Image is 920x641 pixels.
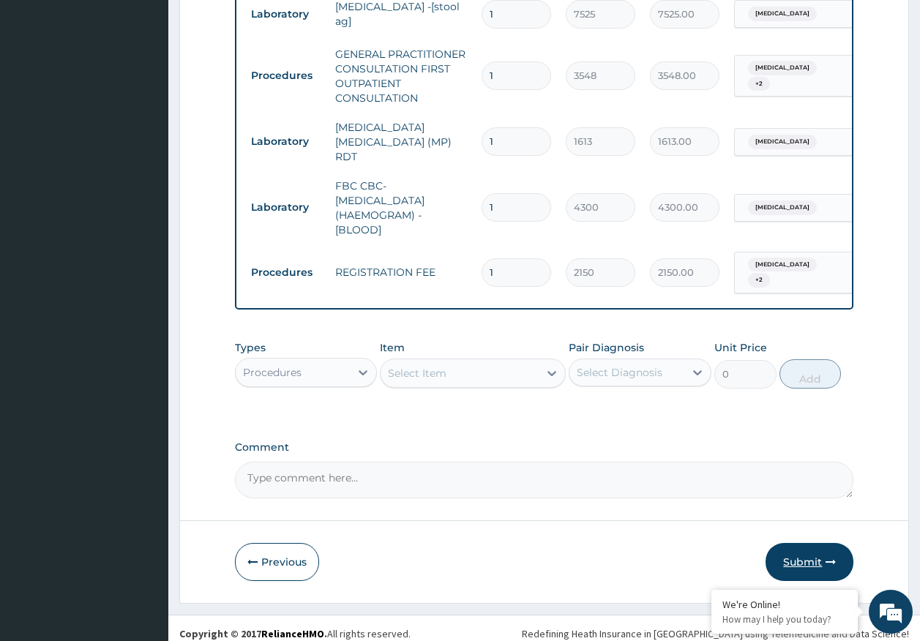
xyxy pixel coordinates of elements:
[328,258,474,287] td: REGISTRATION FEE
[748,273,770,288] span: + 2
[179,627,327,640] strong: Copyright © 2017 .
[244,128,328,155] td: Laboratory
[380,340,405,355] label: Item
[722,613,847,626] p: How may I help you today?
[328,113,474,171] td: [MEDICAL_DATA] [MEDICAL_DATA] (MP) RDT
[244,194,328,221] td: Laboratory
[748,61,817,75] span: [MEDICAL_DATA]
[244,259,328,286] td: Procedures
[85,184,202,332] span: We're online!
[748,258,817,272] span: [MEDICAL_DATA]
[244,62,328,89] td: Procedures
[388,366,446,381] div: Select Item
[76,82,246,101] div: Chat with us now
[569,340,644,355] label: Pair Diagnosis
[328,171,474,244] td: FBC CBC-[MEDICAL_DATA] (HAEMOGRAM) - [BLOOD]
[522,626,909,641] div: Redefining Heath Insurance in [GEOGRAPHIC_DATA] using Telemedicine and Data Science!
[235,441,854,454] label: Comment
[748,200,817,215] span: [MEDICAL_DATA]
[748,77,770,91] span: + 2
[748,7,817,21] span: [MEDICAL_DATA]
[714,340,767,355] label: Unit Price
[27,73,59,110] img: d_794563401_company_1708531726252_794563401
[577,365,662,380] div: Select Diagnosis
[244,1,328,28] td: Laboratory
[766,543,853,581] button: Submit
[748,135,817,149] span: [MEDICAL_DATA]
[243,365,302,380] div: Procedures
[779,359,842,389] button: Add
[261,627,324,640] a: RelianceHMO
[7,400,279,451] textarea: Type your message and hit 'Enter'
[235,342,266,354] label: Types
[235,543,319,581] button: Previous
[722,598,847,611] div: We're Online!
[328,40,474,113] td: GENERAL PRACTITIONER CONSULTATION FIRST OUTPATIENT CONSULTATION
[240,7,275,42] div: Minimize live chat window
